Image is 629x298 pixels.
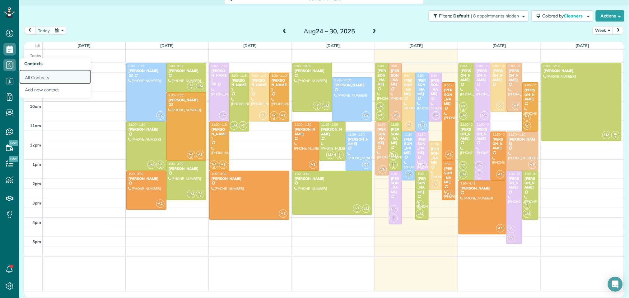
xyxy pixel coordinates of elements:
[439,13,452,19] span: Filters:
[168,166,205,171] div: [PERSON_NAME]
[507,225,515,233] span: F
[509,172,524,176] span: 1:30 - 5:15
[379,165,387,174] span: VE
[445,151,454,159] span: A1
[322,102,330,110] span: LM
[211,176,287,181] div: [PERSON_NAME]
[417,137,427,155] div: [PERSON_NAME]
[212,64,228,68] span: 8:00 - 11:00
[426,10,529,22] a: Filters: Default | 8 appointments hidden
[404,78,413,96] div: [PERSON_NAME]
[128,176,165,181] div: [PERSON_NAME]
[524,176,536,190] div: [PERSON_NAME]
[304,27,316,35] span: Aug
[418,121,427,130] span: D2
[405,170,413,179] span: D2
[508,69,520,82] div: [PERSON_NAME]
[391,69,400,87] div: [PERSON_NAME]
[294,176,370,181] div: [PERSON_NAME]
[9,140,18,146] span: New
[444,88,454,106] div: [PERSON_NAME]
[251,78,267,92] div: [PERSON_NAME]
[524,172,539,176] span: 1:30 - 4:00
[453,13,470,19] span: Default
[19,70,91,84] a: All Contacts
[24,61,43,66] span: Contacts
[614,132,617,136] span: SH
[444,83,459,87] span: 9:00 - 1:00
[378,113,382,116] span: SH
[391,64,408,68] span: 8:00 - 11:00
[460,69,473,82] div: [PERSON_NAME]
[475,161,483,170] span: FV
[219,161,227,169] span: A1
[313,105,321,111] small: 1
[392,111,400,120] span: VE
[404,74,421,78] span: 8:30 - 11:30
[390,164,398,170] small: 1
[196,82,204,90] span: LM
[391,176,400,195] div: [PERSON_NAME]
[189,84,193,87] span: SH
[508,176,520,190] div: [PERSON_NAME]
[417,78,427,96] div: [PERSON_NAME]
[564,13,584,19] span: Cleaners
[492,137,505,151] div: [PERSON_NAME]
[321,123,338,127] span: 11:00 - 1:00
[35,26,53,35] button: today
[523,125,531,131] small: 3
[9,156,18,162] span: New
[19,84,91,98] a: Add new contact
[362,204,370,213] span: LM
[32,162,41,167] span: 1pm
[417,176,427,195] div: [PERSON_NAME]
[525,123,529,126] span: MA
[392,162,395,166] span: SH
[416,209,424,218] span: LM
[187,85,195,91] small: 1
[32,239,41,244] span: 5pm
[241,123,245,126] span: SH
[493,132,510,137] span: 11:30 - 2:00
[211,69,227,82] div: [PERSON_NAME]
[362,111,370,120] span: D2
[461,123,478,127] span: 11:00 - 2:00
[376,102,384,111] span: LM
[128,172,143,176] span: 1:30 - 3:30
[509,132,525,137] span: 11:30 - 1:30
[168,98,205,102] div: [PERSON_NAME]
[272,74,288,78] span: 8:30 - 11:00
[391,123,408,127] span: 11:00 - 1:30
[128,69,165,73] div: [PERSON_NAME]
[244,43,257,48] a: [DATE]
[128,123,145,127] span: 11:00 - 1:30
[259,111,268,120] span: X
[416,204,424,210] small: 1
[334,78,351,82] span: 8:45 - 11:00
[391,127,400,145] div: [PERSON_NAME]
[315,103,319,107] span: SH
[212,123,228,127] span: 11:00 - 1:30
[431,78,440,96] div: [PERSON_NAME]
[24,26,36,35] button: prev
[169,162,184,166] span: 1:00 - 3:00
[445,190,454,198] span: A1
[404,137,413,155] div: [PERSON_NAME]
[30,142,41,147] span: 12pm
[294,127,317,136] div: [PERSON_NAME]
[508,137,537,146] div: [PERSON_NAME]
[219,111,227,120] span: FV
[476,127,488,141] div: [PERSON_NAME]
[32,181,41,186] span: 2pm
[523,204,531,210] small: 1
[576,43,589,48] a: [DATE]
[418,161,427,169] span: FV
[477,123,493,127] span: 11:00 - 2:00
[544,64,561,68] span: 8:00 - 12:00
[198,191,202,195] span: SH
[231,78,247,92] div: [PERSON_NAME]
[389,151,398,160] span: LM
[156,111,165,120] span: D2
[460,127,473,141] div: [PERSON_NAME]
[169,93,184,97] span: 9:30 - 1:00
